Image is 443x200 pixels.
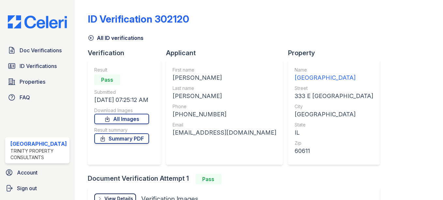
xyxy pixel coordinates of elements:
div: IL [295,128,373,137]
div: Result summary [94,127,149,133]
div: Phone [173,103,276,110]
a: Name [GEOGRAPHIC_DATA] [295,67,373,82]
div: Trinity Property Consultants [10,148,67,161]
div: Document Verification Attempt 1 [88,174,385,184]
div: Verification [88,48,166,58]
span: Sign out [17,184,37,192]
div: [GEOGRAPHIC_DATA] [295,110,373,119]
a: All Images [94,114,149,124]
span: FAQ [20,93,30,101]
a: Account [3,166,72,179]
span: Doc Verifications [20,46,62,54]
div: ID Verification 302120 [88,13,189,25]
div: [PERSON_NAME] [173,73,276,82]
div: Download Images [94,107,149,114]
div: Pass [94,75,120,85]
a: Properties [5,75,69,88]
div: [EMAIL_ADDRESS][DOMAIN_NAME] [173,128,276,137]
a: ID Verifications [5,59,69,73]
div: Submitted [94,89,149,95]
div: [GEOGRAPHIC_DATA] [10,140,67,148]
div: Name [295,67,373,73]
div: Applicant [166,48,288,58]
div: [PERSON_NAME] [173,92,276,101]
div: Pass [195,174,221,184]
a: FAQ [5,91,69,104]
div: First name [173,67,276,73]
div: City [295,103,373,110]
a: Summary PDF [94,133,149,144]
div: State [295,122,373,128]
span: Account [17,169,38,176]
a: Doc Verifications [5,44,69,57]
iframe: chat widget [416,174,436,193]
div: Street [295,85,373,92]
div: 333 E [GEOGRAPHIC_DATA] [295,92,373,101]
div: Zip [295,140,373,146]
div: [DATE] 07:25:12 AM [94,95,149,105]
span: ID Verifications [20,62,57,70]
span: Properties [20,78,45,86]
div: [PHONE_NUMBER] [173,110,276,119]
div: Result [94,67,149,73]
div: [GEOGRAPHIC_DATA] [295,73,373,82]
div: 60611 [295,146,373,156]
a: Sign out [3,182,72,195]
a: All ID verifications [88,34,144,42]
div: Property [288,48,385,58]
img: CE_Logo_Blue-a8612792a0a2168367f1c8372b55b34899dd931a85d93a1a3d3e32e68fde9ad4.png [3,15,72,29]
div: Email [173,122,276,128]
div: Last name [173,85,276,92]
